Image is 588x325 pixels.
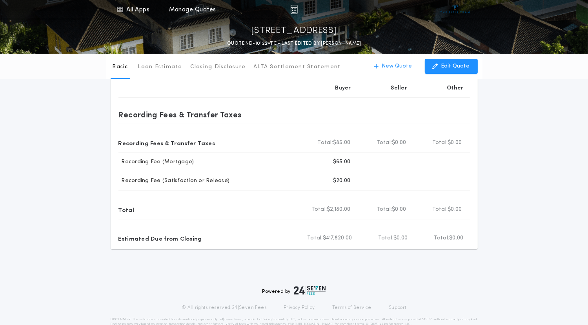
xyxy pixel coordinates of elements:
img: vs-icon [441,5,470,13]
img: logo [294,286,326,295]
span: $0.00 [448,206,462,214]
p: ALTA Settlement Statement [253,63,340,71]
span: $0.00 [449,234,463,242]
p: $20.00 [333,177,351,185]
p: Recording Fee (Satisfaction or Release) [118,177,230,185]
a: Terms of Service [332,305,371,311]
a: Privacy Policy [284,305,315,311]
b: Total: [377,206,392,214]
div: Powered by [262,286,326,295]
p: Closing Disclosure [190,63,246,71]
b: Total: [432,139,448,147]
img: img [290,5,298,14]
button: New Quote [366,59,420,74]
p: Recording Fee (Mortgage) [118,158,194,166]
p: $65.00 [333,158,351,166]
b: Total: [432,206,448,214]
span: $417,820.00 [323,234,352,242]
p: QUOTE ND-10122-TC - LAST EDITED BY [PERSON_NAME] [227,40,361,47]
span: $0.00 [393,234,408,242]
span: $2,180.00 [327,206,350,214]
p: New Quote [382,62,412,70]
span: $85.00 [333,139,351,147]
b: Total: [307,234,323,242]
span: $0.00 [448,139,462,147]
p: Edit Quote [441,62,470,70]
p: Basic [112,63,128,71]
span: $0.00 [392,206,406,214]
p: Other [447,84,463,92]
p: Recording Fees & Transfer Taxes [118,108,242,121]
p: Total [118,203,134,216]
p: Estimated Due from Closing [118,232,202,245]
span: $0.00 [392,139,406,147]
b: Total: [377,139,392,147]
p: [STREET_ADDRESS] [251,25,337,37]
b: Total: [311,206,327,214]
b: Total: [434,234,450,242]
a: Support [389,305,406,311]
p: Seller [391,84,408,92]
b: Total: [317,139,333,147]
p: Recording Fees & Transfer Taxes [118,137,215,149]
p: Loan Estimate [138,63,182,71]
p: Buyer [335,84,351,92]
p: © All rights reserved. 24|Seven Fees [182,305,266,311]
button: Edit Quote [425,59,478,74]
b: Total: [378,234,394,242]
